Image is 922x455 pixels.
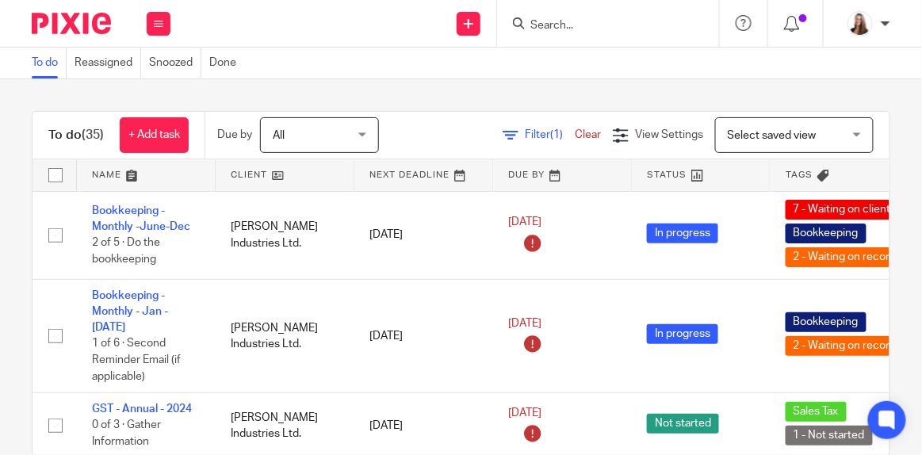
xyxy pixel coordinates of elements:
span: Bookkeeping [786,224,867,243]
span: [DATE] [508,216,541,227]
p: Due by [217,127,252,143]
td: [DATE] [354,279,492,393]
span: (1) [550,129,563,140]
span: Select saved view [728,130,817,141]
span: In progress [647,224,718,243]
span: View Settings [635,129,703,140]
span: Sales Tax [786,402,847,422]
span: Filter [525,129,575,140]
td: [PERSON_NAME] Industries Ltd. [215,191,354,279]
td: [DATE] [354,191,492,279]
a: To do [32,48,67,78]
img: Pixie [32,13,111,34]
a: Bookkeeping - Monthly - Jan - [DATE] [92,290,168,334]
a: Clear [575,129,601,140]
span: 0 of 3 · Gather Information [92,420,161,448]
a: + Add task [120,117,189,153]
span: 2 - Waiting on records [786,336,910,356]
span: [DATE] [508,407,541,419]
h1: To do [48,127,104,143]
td: [PERSON_NAME] Industries Ltd. [215,279,354,393]
span: Not started [647,414,719,434]
span: Tags [786,170,813,179]
a: Done [209,48,244,78]
span: (35) [82,128,104,141]
span: 2 - Waiting on records [786,247,910,267]
img: Larissa-headshot-cropped.jpg [847,11,873,36]
a: GST - Annual - 2024 [92,403,192,415]
span: Bookkeeping [786,312,867,332]
span: 1 - Not started [786,426,873,445]
a: Snoozed [149,48,201,78]
a: Bookkeeping - Monthly -June-Dec [92,205,190,232]
span: 7 - Waiting on client [786,200,899,220]
span: In progress [647,324,718,344]
span: [DATE] [508,318,541,329]
a: Reassigned [75,48,141,78]
span: All [273,130,285,141]
span: 1 of 6 · Second Reminder Email (if applicable) [92,338,181,382]
span: 2 of 5 · Do the bookkeeping [92,238,160,266]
